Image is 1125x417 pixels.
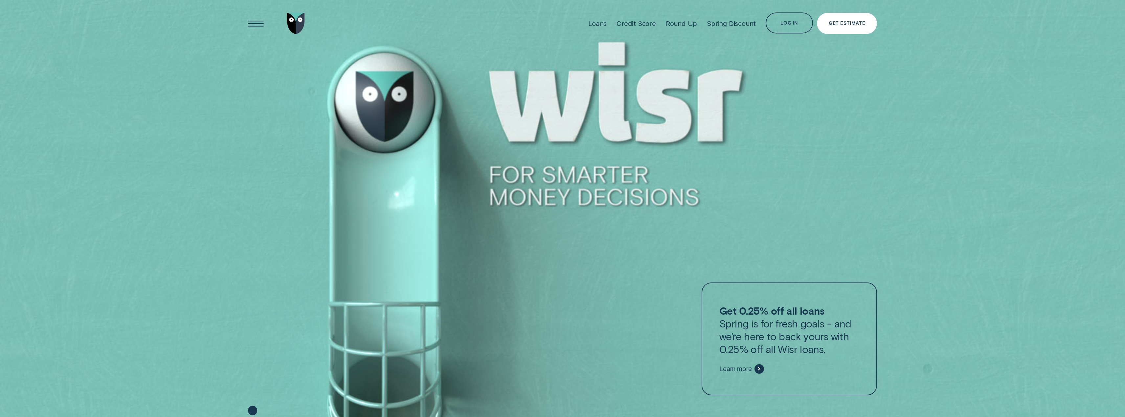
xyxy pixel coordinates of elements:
[617,19,656,28] div: Credit Score
[245,13,267,34] button: Open Menu
[702,282,877,395] a: Get 0.25% off all loansSpring is for fresh goals - and we’re here to back yours with 0.25% off al...
[719,304,859,355] p: Spring is for fresh goals - and we’re here to back yours with 0.25% off all Wisr loans.
[766,12,813,34] button: Log in
[829,21,865,26] div: Get Estimate
[707,19,756,28] div: Spring Discount
[719,365,752,373] span: Learn more
[666,19,697,28] div: Round Up
[287,13,305,34] img: Wisr
[719,304,824,317] strong: Get 0.25% off all loans
[817,13,877,34] a: Get Estimate
[588,19,607,28] div: Loans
